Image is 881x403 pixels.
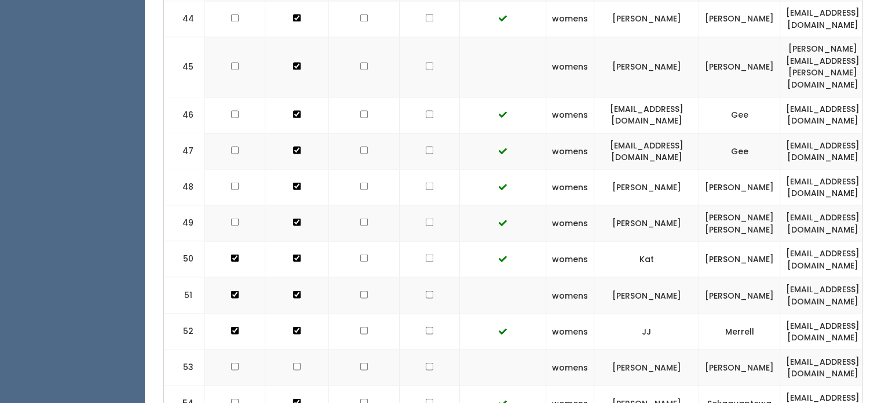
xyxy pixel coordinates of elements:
[780,205,866,241] td: [EMAIL_ADDRESS][DOMAIN_NAME]
[164,169,204,205] td: 48
[780,37,866,97] td: [PERSON_NAME][EMAIL_ADDRESS][PERSON_NAME][DOMAIN_NAME]
[546,1,594,37] td: womens
[164,277,204,313] td: 51
[164,349,204,385] td: 53
[594,37,699,97] td: [PERSON_NAME]
[546,277,594,313] td: womens
[546,133,594,169] td: womens
[594,277,699,313] td: [PERSON_NAME]
[699,133,780,169] td: Gee
[780,349,866,385] td: [EMAIL_ADDRESS][DOMAIN_NAME]
[164,313,204,349] td: 52
[780,313,866,349] td: [EMAIL_ADDRESS][DOMAIN_NAME]
[699,37,780,97] td: [PERSON_NAME]
[780,1,866,37] td: [EMAIL_ADDRESS][DOMAIN_NAME]
[164,205,204,241] td: 49
[164,133,204,169] td: 47
[594,169,699,205] td: [PERSON_NAME]
[594,205,699,241] td: [PERSON_NAME]
[699,1,780,37] td: [PERSON_NAME]
[546,37,594,97] td: womens
[780,97,866,133] td: [EMAIL_ADDRESS][DOMAIN_NAME]
[164,1,204,37] td: 44
[699,97,780,133] td: Gee
[546,169,594,205] td: womens
[546,241,594,277] td: womens
[780,169,866,205] td: [EMAIL_ADDRESS][DOMAIN_NAME]
[594,313,699,349] td: JJ
[546,313,594,349] td: womens
[594,349,699,385] td: [PERSON_NAME]
[546,205,594,241] td: womens
[699,169,780,205] td: [PERSON_NAME]
[699,277,780,313] td: [PERSON_NAME]
[780,133,866,169] td: [EMAIL_ADDRESS][DOMAIN_NAME]
[780,277,866,313] td: [EMAIL_ADDRESS][DOMAIN_NAME]
[594,241,699,277] td: Kat
[546,97,594,133] td: womens
[780,241,866,277] td: [EMAIL_ADDRESS][DOMAIN_NAME]
[699,349,780,385] td: [PERSON_NAME]
[699,313,780,349] td: Merrell
[594,133,699,169] td: [EMAIL_ADDRESS][DOMAIN_NAME]
[164,97,204,133] td: 46
[594,97,699,133] td: [EMAIL_ADDRESS][DOMAIN_NAME]
[594,1,699,37] td: [PERSON_NAME]
[546,349,594,385] td: womens
[699,205,780,241] td: [PERSON_NAME] [PERSON_NAME]
[164,241,204,277] td: 50
[164,37,204,97] td: 45
[699,241,780,277] td: [PERSON_NAME]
